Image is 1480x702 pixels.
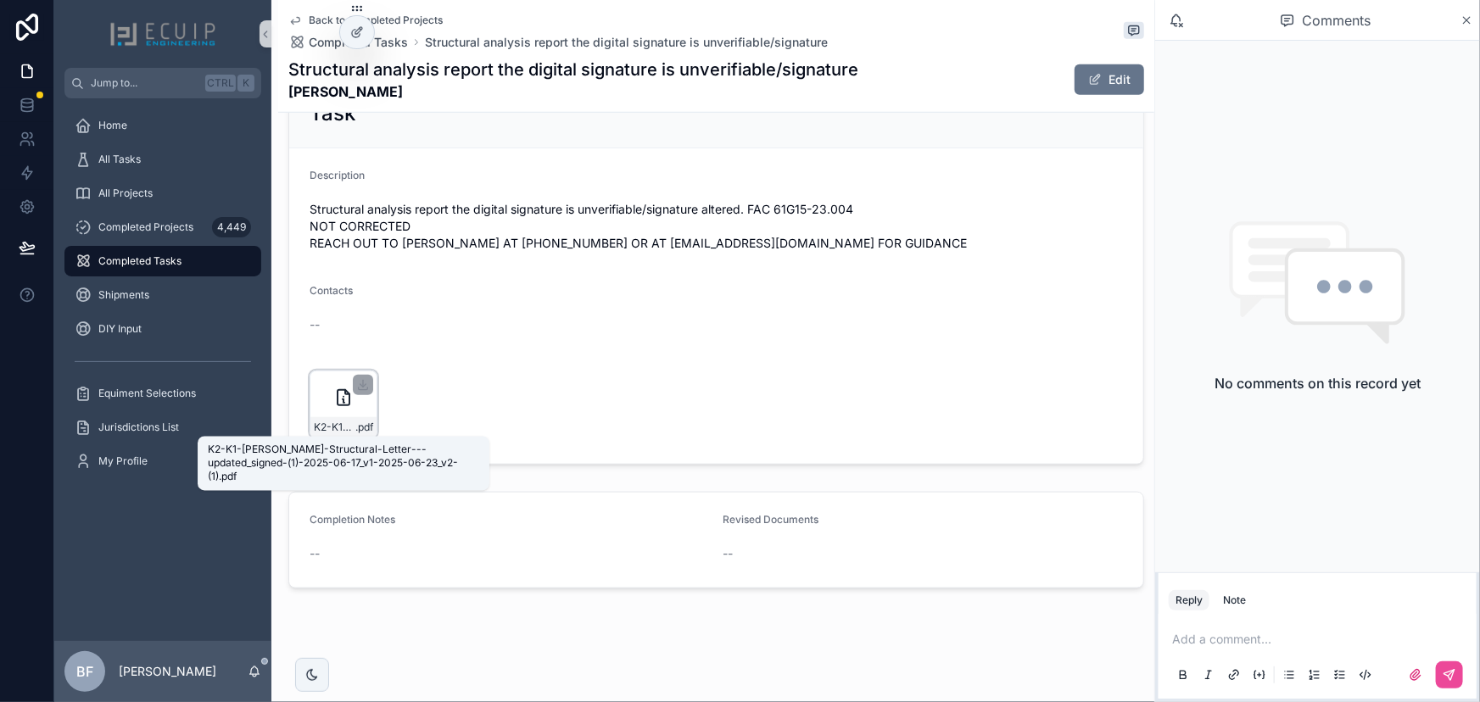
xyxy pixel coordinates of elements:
h2: No comments on this record yet [1215,373,1421,393]
span: Contacts [310,284,353,297]
a: Structural analysis report the digital signature is unverifiable/signature [425,34,828,51]
span: Ctrl [205,75,236,92]
span: Shipments [98,288,149,302]
h1: Structural analysis report the digital signature is unverifiable/signature [288,58,858,81]
span: DIY Input [98,322,142,336]
div: Note [1223,593,1246,607]
span: Revised Documents [723,513,819,526]
span: K2-K1-[PERSON_NAME]-Structural-Letter---updated_signed-(1)-2025-06-17_v1-2025-06-23_v2-(1) [314,421,355,434]
span: Completion Notes [310,513,395,526]
a: All Tasks [64,144,261,175]
span: Equiment Selections [98,387,196,400]
button: Note [1216,590,1253,610]
span: Comments [1302,10,1371,31]
button: Jump to...CtrlK [64,68,261,98]
span: Completed Projects [98,220,193,234]
button: Reply [1169,590,1209,610]
span: All Tasks [98,153,141,166]
a: All Projects [64,178,261,209]
h2: Task [310,100,355,127]
p: [PERSON_NAME] [119,663,216,680]
span: Back to Completed Projects [309,14,443,27]
div: K2-K1-[PERSON_NAME]-Structural-Letter---updated_signed-(1)-2025-06-17_v1-2025-06-23_v2-(1).pdf [208,443,479,484]
a: Completed Tasks [288,34,408,51]
img: App logo [109,20,216,47]
span: Completed Tasks [98,254,182,268]
div: scrollable content [54,98,271,499]
a: Jurisdictions List [64,412,261,443]
div: 4,449 [212,217,251,237]
a: Completed Projects4,449 [64,212,261,242]
span: Jurisdictions List [98,421,179,434]
a: Equiment Selections [64,378,261,409]
span: Home [98,119,127,132]
a: Shipments [64,280,261,310]
span: Completed Tasks [309,34,408,51]
strong: [PERSON_NAME] [288,81,858,102]
a: Back to Completed Projects [288,14,443,27]
span: -- [723,545,734,562]
span: -- [310,316,320,333]
span: Jump to... [91,76,198,90]
a: Completed Tasks [64,246,261,276]
span: All Projects [98,187,153,200]
span: K [239,76,253,90]
a: DIY Input [64,314,261,344]
span: My Profile [98,454,148,468]
a: My Profile [64,446,261,476]
span: Structural analysis report the digital signature is unverifiable/signature altered. FAC 61G15-23.... [310,201,1123,252]
span: Description [310,169,365,181]
span: .pdf [355,421,373,434]
a: Home [64,110,261,141]
span: -- [310,545,320,562]
span: BF [76,661,93,682]
button: Edit [1075,64,1144,95]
